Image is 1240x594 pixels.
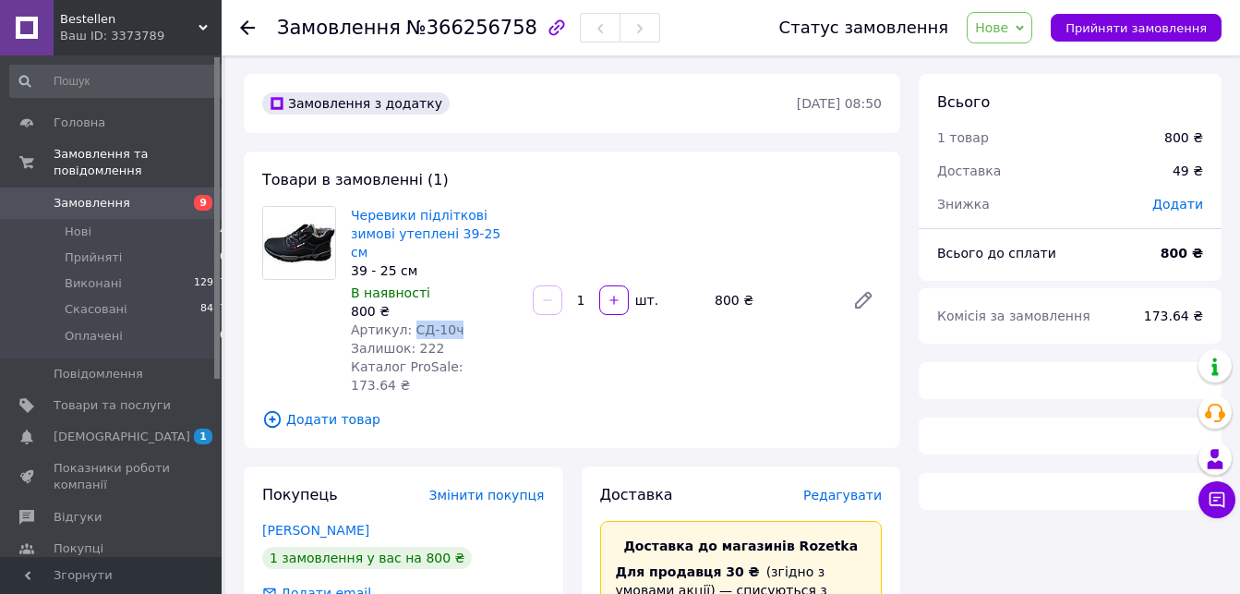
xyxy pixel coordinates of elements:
[803,488,882,503] span: Редагувати
[623,539,858,553] span: Доставка до магазинів Rozetka
[351,341,444,356] span: Залишок: 222
[262,171,449,188] span: Товари в замовленні (1)
[351,322,463,337] span: Артикул: СД-10ч
[707,287,837,313] div: 800 ₴
[351,208,500,260] a: Черевики підліткові зимові утеплені 39-25 см
[60,11,199,28] span: Bestellen
[937,93,990,111] span: Всього
[213,249,226,266] span: 20
[54,397,171,414] span: Товари та послуги
[406,17,537,39] span: №366256758
[937,130,989,145] span: 1 товар
[240,18,255,37] div: Повернутися назад
[263,207,335,279] img: Черевики підліткові зимові утеплені 39-25 см
[975,20,1008,35] span: Нове
[937,246,1056,261] span: Всього до сплати
[54,195,130,212] span: Замовлення
[351,302,518,321] div: 800 ₴
[262,409,882,430] span: Додати товар
[54,146,222,179] span: Замовлення та повідомлення
[65,301,127,318] span: Скасовані
[1051,14,1222,42] button: Прийняти замовлення
[1152,197,1203,212] span: Додати
[54,540,103,557] span: Покупці
[1065,21,1207,35] span: Прийняти замовлення
[194,429,212,444] span: 1
[262,523,369,538] a: [PERSON_NAME]
[937,164,1001,178] span: Доставка
[60,28,222,44] div: Ваш ID: 3373789
[262,92,450,115] div: Замовлення з додатку
[65,249,122,266] span: Прийняті
[9,65,228,98] input: Пошук
[277,17,401,39] span: Замовлення
[845,282,882,319] a: Редагувати
[65,224,91,240] span: Нові
[65,328,123,345] span: Оплачені
[779,18,949,37] div: Статус замовлення
[54,429,190,445] span: [DEMOGRAPHIC_DATA]
[1161,246,1203,261] b: 800 ₴
[937,197,990,212] span: Знижка
[262,486,338,503] span: Покупець
[65,275,122,292] span: Виконані
[600,486,673,503] span: Доставка
[1162,151,1214,191] div: 49 ₴
[631,291,660,309] div: шт.
[937,309,1090,323] span: Комісія за замовлення
[429,488,545,503] span: Змінити покупця
[351,359,463,393] span: Каталог ProSale: 173.64 ₴
[1144,309,1203,323] span: 173.64 ₴
[351,261,518,280] div: 39 - 25 см
[351,285,430,300] span: В наявності
[54,509,102,526] span: Відгуки
[797,96,882,111] time: [DATE] 08:50
[220,224,226,240] span: 4
[1164,128,1203,147] div: 800 ₴
[1198,481,1235,518] button: Чат з покупцем
[54,460,171,493] span: Показники роботи компанії
[54,115,105,131] span: Головна
[194,275,226,292] span: 12977
[262,547,472,569] div: 1 замовлення у вас на 800 ₴
[616,564,760,579] span: Для продавця 30 ₴
[200,301,226,318] span: 8437
[194,195,212,211] span: 9
[220,328,226,345] span: 0
[54,366,143,382] span: Повідомлення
